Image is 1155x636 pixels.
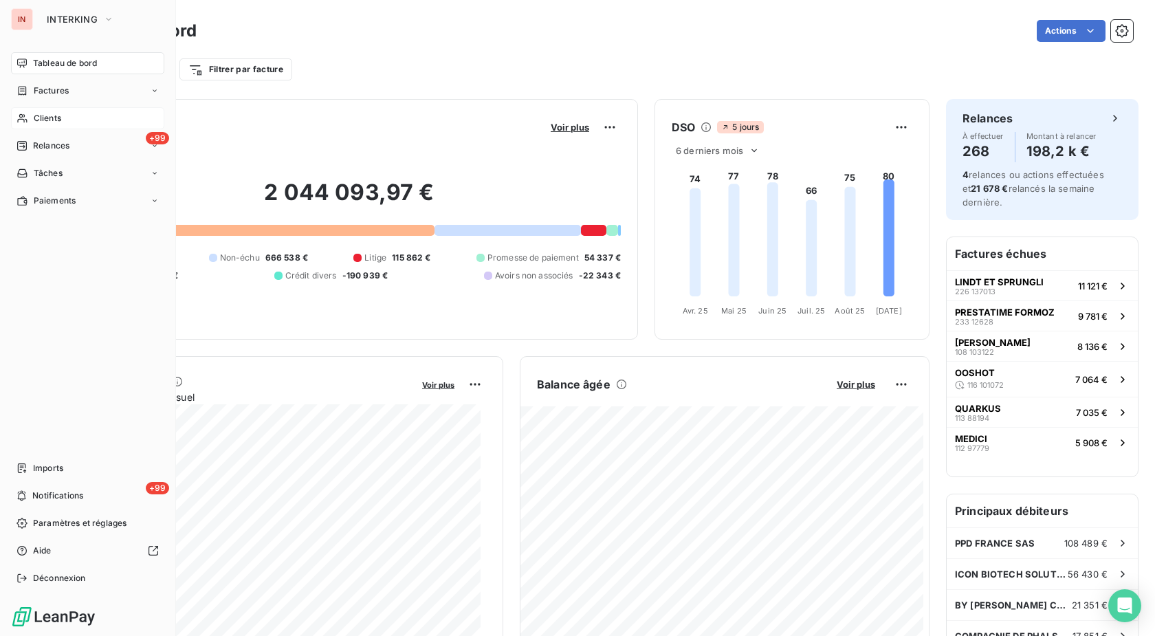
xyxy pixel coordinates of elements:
[1068,569,1108,580] span: 56 430 €
[34,195,76,207] span: Paiements
[392,252,430,264] span: 115 862 €
[955,348,994,356] span: 108 103122
[955,287,995,296] span: 226 137013
[962,132,1004,140] span: À effectuer
[342,270,388,282] span: -190 939 €
[1026,132,1097,140] span: Montant à relancer
[1026,140,1097,162] h4: 198,2 k €
[955,403,1001,414] span: QUARKUS
[1064,538,1108,549] span: 108 489 €
[11,540,164,562] a: Aide
[547,121,593,133] button: Voir plus
[758,306,786,316] tspan: Juin 25
[33,517,126,529] span: Paramètres et réglages
[495,270,573,282] span: Avoirs non associés
[33,572,86,584] span: Déconnexion
[837,379,875,390] span: Voir plus
[584,252,621,264] span: 54 337 €
[967,381,1004,389] span: 116 101072
[955,538,1035,549] span: PPD FRANCE SAS
[32,490,83,502] span: Notifications
[34,167,63,179] span: Tâches
[955,600,1072,611] span: BY [PERSON_NAME] COMPANIES
[78,390,412,404] span: Chiffre d'affaires mensuel
[947,427,1138,457] button: MEDICI112 977795 908 €
[1075,437,1108,448] span: 5 908 €
[551,122,589,133] span: Voir plus
[1077,341,1108,352] span: 8 136 €
[876,306,902,316] tspan: [DATE]
[721,306,747,316] tspan: Mai 25
[285,270,337,282] span: Crédit divers
[179,58,292,80] button: Filtrer par facture
[955,367,995,378] span: OOSHOT
[11,8,33,30] div: IN
[1072,600,1108,611] span: 21 351 €
[955,433,987,444] span: MEDICI
[962,110,1013,127] h6: Relances
[947,494,1138,527] h6: Principaux débiteurs
[955,414,989,422] span: 113 88194
[422,380,454,390] span: Voir plus
[717,121,763,133] span: 5 jours
[1075,374,1108,385] span: 7 064 €
[683,306,708,316] tspan: Avr. 25
[955,337,1031,348] span: [PERSON_NAME]
[955,569,1068,580] span: ICON BIOTECH SOLUTION
[672,119,695,135] h6: DSO
[797,306,825,316] tspan: Juil. 25
[265,252,308,264] span: 666 538 €
[971,183,1008,194] span: 21 678 €
[962,169,1104,208] span: relances ou actions effectuées et relancés la semaine dernière.
[955,318,993,326] span: 233 12628
[146,482,169,494] span: +99
[33,57,97,69] span: Tableau de bord
[676,145,743,156] span: 6 derniers mois
[947,397,1138,427] button: QUARKUS113 881947 035 €
[1108,589,1141,622] div: Open Intercom Messenger
[947,361,1138,397] button: OOSHOT116 1010727 064 €
[947,270,1138,300] button: LINDT ET SPRUNGLI226 13701311 121 €
[962,169,969,180] span: 4
[962,140,1004,162] h4: 268
[835,306,865,316] tspan: Août 25
[955,307,1055,318] span: PRESTATIME FORMOZ
[364,252,386,264] span: Litige
[33,140,69,152] span: Relances
[220,252,260,264] span: Non-échu
[1076,407,1108,418] span: 7 035 €
[34,112,61,124] span: Clients
[146,132,169,144] span: +99
[1037,20,1105,42] button: Actions
[33,462,63,474] span: Imports
[34,85,69,97] span: Factures
[833,378,879,391] button: Voir plus
[418,378,459,391] button: Voir plus
[47,14,98,25] span: INTERKING
[955,444,989,452] span: 112 97779
[955,276,1044,287] span: LINDT ET SPRUNGLI
[1078,311,1108,322] span: 9 781 €
[537,376,610,393] h6: Balance âgée
[11,606,96,628] img: Logo LeanPay
[33,545,52,557] span: Aide
[947,331,1138,361] button: [PERSON_NAME]108 1031228 136 €
[78,179,621,220] h2: 2 044 093,97 €
[947,237,1138,270] h6: Factures échues
[487,252,579,264] span: Promesse de paiement
[1078,281,1108,292] span: 11 121 €
[947,300,1138,331] button: PRESTATIME FORMOZ233 126289 781 €
[579,270,621,282] span: -22 343 €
